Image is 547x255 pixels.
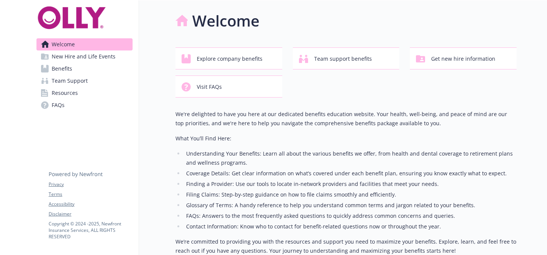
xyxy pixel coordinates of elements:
[184,222,517,231] li: Contact Information: Know who to contact for benefit-related questions now or throughout the year.
[52,87,78,99] span: Resources
[36,99,133,111] a: FAQs
[49,191,132,198] a: Terms
[184,190,517,199] li: Filing Claims: Step-by-step guidance on how to file claims smoothly and efficiently.
[184,149,517,167] li: Understanding Your Benefits: Learn all about the various benefits we offer, from health and denta...
[175,47,282,69] button: Explore company benefits
[36,38,133,50] a: Welcome
[197,52,262,66] span: Explore company benefits
[36,75,133,87] a: Team Support
[52,50,115,63] span: New Hire and Life Events
[52,38,75,50] span: Welcome
[184,201,517,210] li: Glossary of Terms: A handy reference to help you understand common terms and jargon related to yo...
[49,181,132,188] a: Privacy
[52,75,88,87] span: Team Support
[49,201,132,208] a: Accessibility
[184,169,517,178] li: Coverage Details: Get clear information on what’s covered under each benefit plan, ensuring you k...
[175,134,517,143] p: What You’ll Find Here:
[49,211,132,217] a: Disclaimer
[36,50,133,63] a: New Hire and Life Events
[175,110,517,128] p: We're delighted to have you here at our dedicated benefits education website. Your health, well-b...
[431,52,495,66] span: Get new hire information
[36,87,133,99] a: Resources
[52,99,65,111] span: FAQs
[192,9,259,32] h1: Welcome
[314,52,372,66] span: Team support benefits
[175,76,282,98] button: Visit FAQs
[184,211,517,220] li: FAQs: Answers to the most frequently asked questions to quickly address common concerns and queries.
[293,47,400,69] button: Team support benefits
[197,80,222,94] span: Visit FAQs
[410,47,517,69] button: Get new hire information
[49,220,132,240] p: Copyright © 2024 - 2025 , Newfront Insurance Services, ALL RIGHTS RESERVED
[52,63,72,75] span: Benefits
[36,63,133,75] a: Benefits
[184,179,517,189] li: Finding a Provider: Use our tools to locate in-network providers and facilities that meet your ne...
